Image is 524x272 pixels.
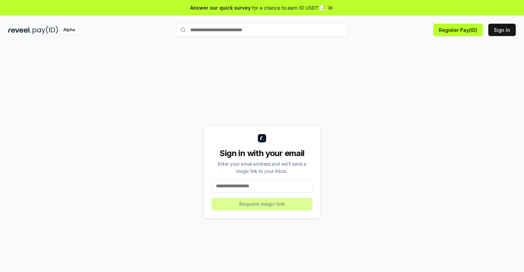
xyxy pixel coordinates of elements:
span: for a chance to earn 10 USDT 📝 [252,4,326,11]
img: reveel_dark [8,26,31,34]
img: pay_id [33,26,58,34]
img: logo_small [258,134,266,142]
div: Enter your email address and we’ll send a magic link to your inbox. [212,160,312,175]
div: Sign in with your email [212,148,312,159]
button: Sign In [488,24,516,36]
div: Alpha [59,26,79,34]
span: Answer our quick survey [190,4,251,11]
button: Register Pay(ID) [433,24,483,36]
